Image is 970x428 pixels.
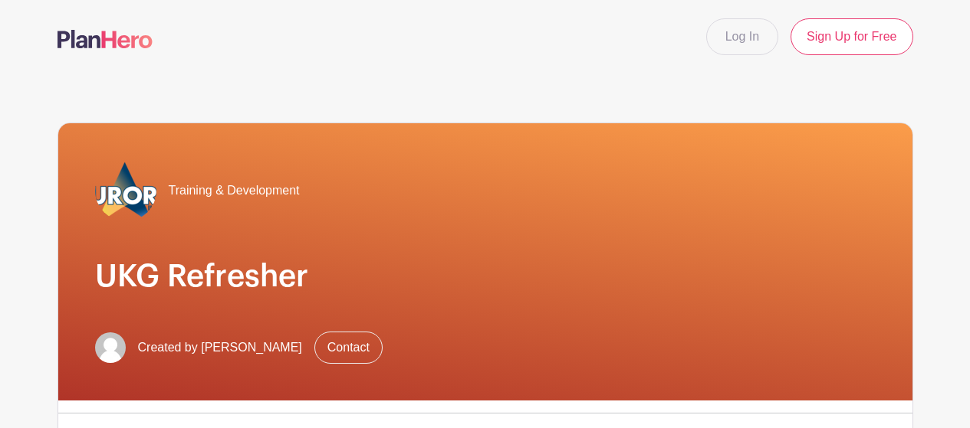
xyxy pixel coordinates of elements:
a: Sign Up for Free [791,18,912,55]
span: Training & Development [169,181,300,200]
span: Created by [PERSON_NAME] [138,338,302,357]
h1: UKG Refresher [95,258,876,295]
img: default-ce2991bfa6775e67f084385cd625a349d9dcbb7a52a09fb2fda1e96e2d18dcdb.png [95,332,126,363]
a: Contact [314,332,383,364]
a: Log In [706,18,778,55]
img: 2023_COA_Horiz_Logo_PMS_BlueStroke%204.png [95,160,156,221]
img: logo-507f7623f17ff9eddc593b1ce0a138ce2505c220e1c5a4e2b4648c50719b7d32.svg [58,30,153,48]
